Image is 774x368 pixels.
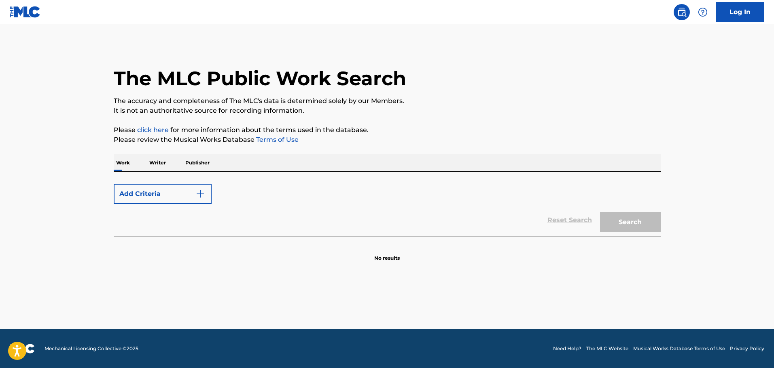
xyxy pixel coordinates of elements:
[137,126,169,134] a: click here
[553,345,581,352] a: Need Help?
[10,6,41,18] img: MLC Logo
[114,184,212,204] button: Add Criteria
[674,4,690,20] a: Public Search
[114,66,406,90] h1: The MLC Public Work Search
[114,125,661,135] p: Please for more information about the terms used in the database.
[633,345,725,352] a: Musical Works Database Terms of Use
[716,2,764,22] a: Log In
[10,344,35,353] img: logo
[114,154,132,171] p: Work
[114,106,661,116] p: It is not an authoritative source for recording information.
[698,7,708,17] img: help
[114,135,661,145] p: Please review the Musical Works Database
[374,245,400,262] p: No results
[45,345,138,352] span: Mechanical Licensing Collective © 2025
[586,345,628,352] a: The MLC Website
[254,136,299,143] a: Terms of Use
[114,96,661,106] p: The accuracy and completeness of The MLC's data is determined solely by our Members.
[183,154,212,171] p: Publisher
[195,189,205,199] img: 9d2ae6d4665cec9f34b9.svg
[114,180,661,236] form: Search Form
[677,7,687,17] img: search
[147,154,168,171] p: Writer
[730,345,764,352] a: Privacy Policy
[695,4,711,20] div: Help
